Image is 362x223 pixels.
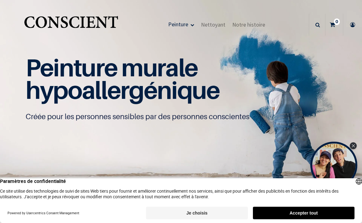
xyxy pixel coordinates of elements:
div: Tolstoy bubble widget [310,142,357,189]
span: hypoallergénique [26,75,220,104]
a: Peinture [164,13,197,36]
span: Notre histoire [232,21,265,28]
div: Open Tolstoy [310,142,357,189]
sup: 0 [334,18,340,25]
p: Créée pour les personnes sensibles par des personnes conscientes [26,112,336,122]
span: Peinture [168,21,188,28]
span: Nettoyant [201,21,225,28]
a: Logo of Conscient [23,13,119,37]
div: Close Tolstoy widget [350,142,357,149]
span: Peinture murale [26,53,198,82]
div: Open Tolstoy widget [310,142,357,189]
img: Conscient [23,13,119,37]
a: 0 [325,14,343,36]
